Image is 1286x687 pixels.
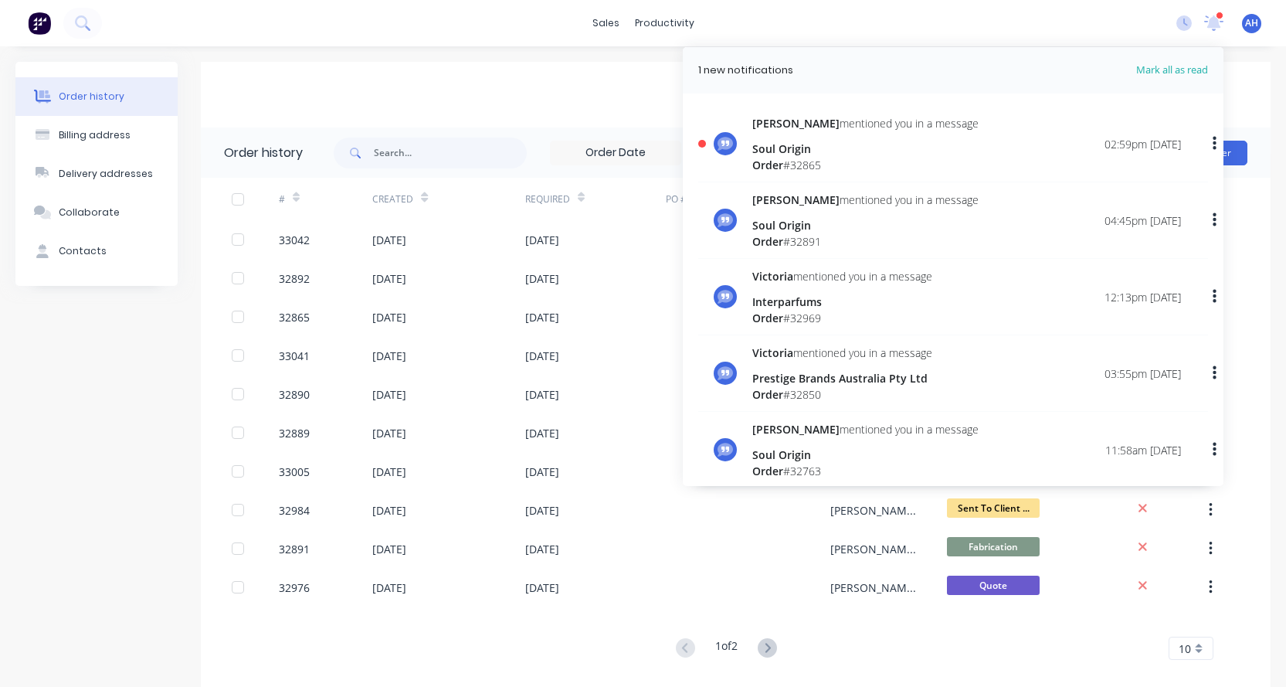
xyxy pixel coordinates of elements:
div: PO # [666,178,830,220]
div: Order history [224,144,303,162]
button: Order history [15,77,178,116]
div: [PERSON_NAME] [830,580,917,596]
div: [DATE] [372,541,406,557]
div: # 32891 [752,233,979,250]
div: 32892 [279,270,310,287]
button: Delivery addresses [15,155,178,193]
div: sales [585,12,627,35]
span: [PERSON_NAME] [752,422,840,437]
img: Factory [28,12,51,35]
div: [PERSON_NAME] [830,541,917,557]
div: [DATE] [525,386,559,403]
span: [PERSON_NAME] [752,192,840,207]
span: Order [752,387,783,402]
div: 11:58am [DATE] [1105,442,1181,458]
div: 32890 [279,386,310,403]
span: Order [752,234,783,249]
input: Order Date [551,141,680,165]
div: [DATE] [372,425,406,441]
div: 1 new notifications [698,63,793,78]
div: Created [372,178,524,220]
span: Mark all as read [1081,63,1208,78]
div: [DATE] [525,309,559,325]
div: 12:13pm [DATE] [1104,289,1181,305]
button: Collaborate [15,193,178,232]
div: [DATE] [525,580,559,596]
div: 32984 [279,502,310,519]
div: mentioned you in a message [752,115,979,131]
div: [PERSON_NAME] [830,502,917,519]
div: Billing address [59,128,131,142]
div: Interparfums [752,294,932,310]
div: PO # [666,192,687,206]
div: 33041 [279,348,310,364]
input: Search... [374,138,527,168]
div: # [279,178,373,220]
span: Order [752,158,783,172]
div: [DATE] [372,309,406,325]
button: Contacts [15,232,178,270]
span: Sent To Client ... [947,498,1040,518]
div: Soul Origin [752,141,979,157]
div: [DATE] [525,425,559,441]
div: mentioned you in a message [752,192,979,208]
div: [DATE] [525,270,559,287]
div: Soul Origin [752,447,979,463]
div: [DATE] [372,580,406,596]
div: # 32763 [752,463,979,479]
span: Victoria [752,269,793,284]
div: mentioned you in a message [752,345,932,361]
div: Created [372,192,413,206]
div: [DATE] [372,464,406,480]
div: [DATE] [372,270,406,287]
div: [DATE] [525,541,559,557]
span: Fabrication [947,537,1040,556]
div: # 32969 [752,310,932,326]
span: Order [752,311,783,325]
div: 32865 [279,309,310,325]
div: [DATE] [525,464,559,480]
div: [DATE] [525,502,559,519]
div: 32889 [279,425,310,441]
div: Soul Origin [752,217,979,233]
div: 04:45pm [DATE] [1104,213,1181,229]
div: Order history [59,90,124,104]
span: 10 [1179,641,1191,657]
div: [DATE] [525,348,559,364]
div: Collaborate [59,206,120,219]
span: [PERSON_NAME] [752,116,840,131]
div: Delivery addresses [59,167,153,181]
div: 02:59pm [DATE] [1104,136,1181,152]
div: # 32850 [752,386,932,403]
div: Required [525,178,666,220]
div: Required [525,192,570,206]
div: [DATE] [372,348,406,364]
span: Order [752,464,783,478]
div: Contacts [59,244,107,258]
div: [DATE] [372,502,406,519]
div: [DATE] [372,232,406,248]
div: 32976 [279,580,310,596]
div: mentioned you in a message [752,421,979,437]
span: AH [1245,16,1258,30]
div: [DATE] [372,386,406,403]
div: Prestige Brands Australia Pty Ltd [752,370,932,386]
div: 1 of 2 [715,638,738,660]
div: productivity [627,12,702,35]
div: # [279,192,285,206]
div: 03:55pm [DATE] [1104,366,1181,382]
span: Quote [947,576,1040,595]
div: # 32865 [752,157,979,173]
div: [DATE] [525,232,559,248]
div: 32891 [279,541,310,557]
div: mentioned you in a message [752,268,932,284]
div: 33042 [279,232,310,248]
button: Billing address [15,116,178,155]
div: 33005 [279,464,310,480]
span: Victoria [752,345,793,360]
